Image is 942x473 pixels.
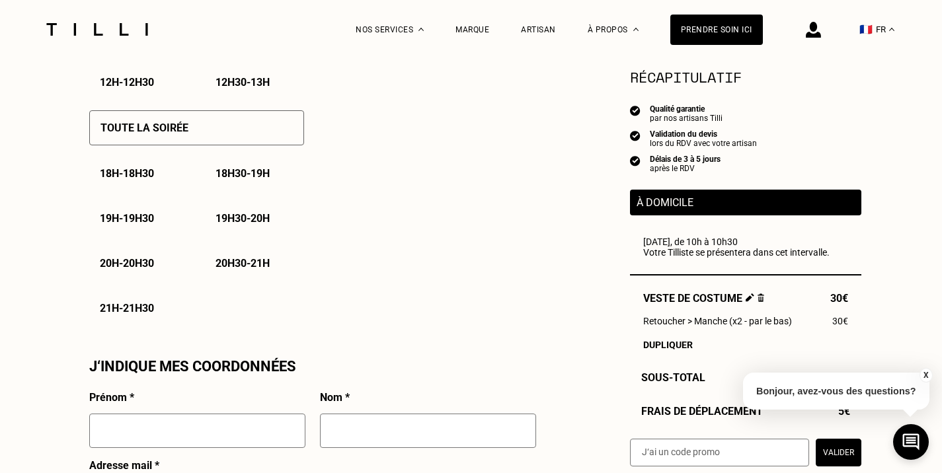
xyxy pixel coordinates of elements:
span: 30€ [832,316,848,326]
p: À domicile [637,196,855,209]
p: 21h - 21h30 [100,302,154,314]
img: menu déroulant [889,28,894,31]
div: Sous-Total [630,371,861,384]
img: Menu déroulant à propos [633,28,639,31]
div: par nos artisans Tilli [650,114,723,123]
p: Nom * [320,391,350,404]
img: Éditer [746,293,754,302]
div: [DATE], de 10h à 10h30 [643,236,848,258]
p: Adresse mail * [89,459,159,472]
div: Qualité garantie [650,104,723,114]
a: Prendre soin ici [670,15,763,45]
img: Supprimer [758,293,765,302]
p: 12h30 - 13h [216,76,270,89]
p: 18h - 18h30 [100,167,154,180]
input: J‘ai un code promo [630,439,809,466]
span: 30€ [830,292,848,305]
a: Artisan [521,25,556,34]
p: Prénom * [89,391,134,404]
img: icon list info [630,129,641,141]
img: Logo du service de couturière Tilli [42,23,153,36]
div: Frais de déplacement [630,405,861,418]
div: Délais de 3 à 5 jours [650,155,721,164]
p: 20h - 20h30 [100,257,154,270]
div: après le RDV [650,164,721,173]
p: 19h - 19h30 [100,212,154,225]
section: Récapitulatif [630,66,861,88]
img: icon list info [630,155,641,166]
div: Dupliquer [643,340,848,350]
div: lors du RDV avec votre artisan [650,139,757,148]
span: 🇫🇷 [859,23,873,36]
div: Validation du devis [650,129,757,139]
p: Bonjour, avez-vous des questions? [743,373,929,410]
button: X [919,368,932,382]
img: icône connexion [806,22,821,38]
p: 20h30 - 21h [216,257,270,270]
p: 19h30 - 20h [216,212,270,225]
button: Valider [816,439,861,466]
img: Menu déroulant [418,28,424,31]
p: 18h30 - 19h [216,167,270,180]
a: Marque [455,25,489,34]
p: J‘indique mes coordonnées [89,358,296,375]
p: Toute la soirée [100,122,188,134]
span: Retoucher > Manche (x2 - par le bas) [643,316,792,326]
img: icon list info [630,104,641,116]
span: Veste de costume [643,292,765,305]
p: 12h - 12h30 [100,76,154,89]
p: Votre Tilliste se présentera dans cet intervalle. [643,247,848,258]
